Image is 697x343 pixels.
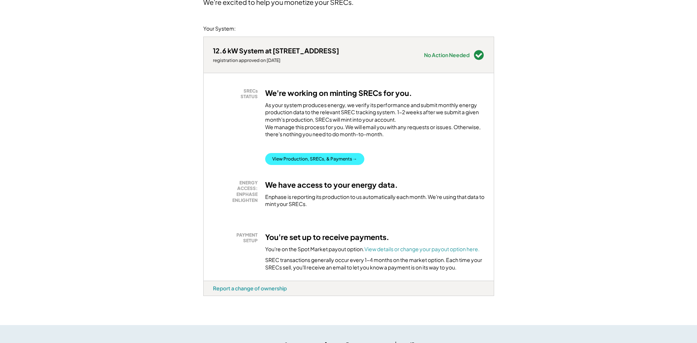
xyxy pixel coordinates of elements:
div: No Action Needed [424,52,470,57]
div: As your system produces energy, we verify its performance and submit monthly energy production da... [265,102,484,142]
div: 12.6 kW System at [STREET_ADDRESS] [213,46,339,55]
div: ENERGY ACCESS: ENPHASE ENLIGHTEN [217,180,258,203]
div: Your System: [203,25,236,32]
div: SRECs STATUS [217,88,258,100]
div: PAYMENT SETUP [217,232,258,244]
h3: You're set up to receive payments. [265,232,389,242]
div: You're on the Spot Market payout option. [265,246,480,253]
h3: We have access to your energy data. [265,180,398,190]
div: Enphase is reporting its production to us automatically each month. We're using that data to mint... [265,193,484,208]
div: SREC transactions generally occur every 1-4 months on the market option. Each time your SRECs sel... [265,256,484,271]
h3: We're working on minting SRECs for you. [265,88,412,98]
div: registration approved on [DATE] [213,57,339,63]
div: dsjdfbfl - VA Distributed [203,296,228,299]
button: View Production, SRECs, & Payments → [265,153,364,165]
a: View details or change your payout option here. [364,246,480,252]
div: Report a change of ownership [213,285,287,291]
